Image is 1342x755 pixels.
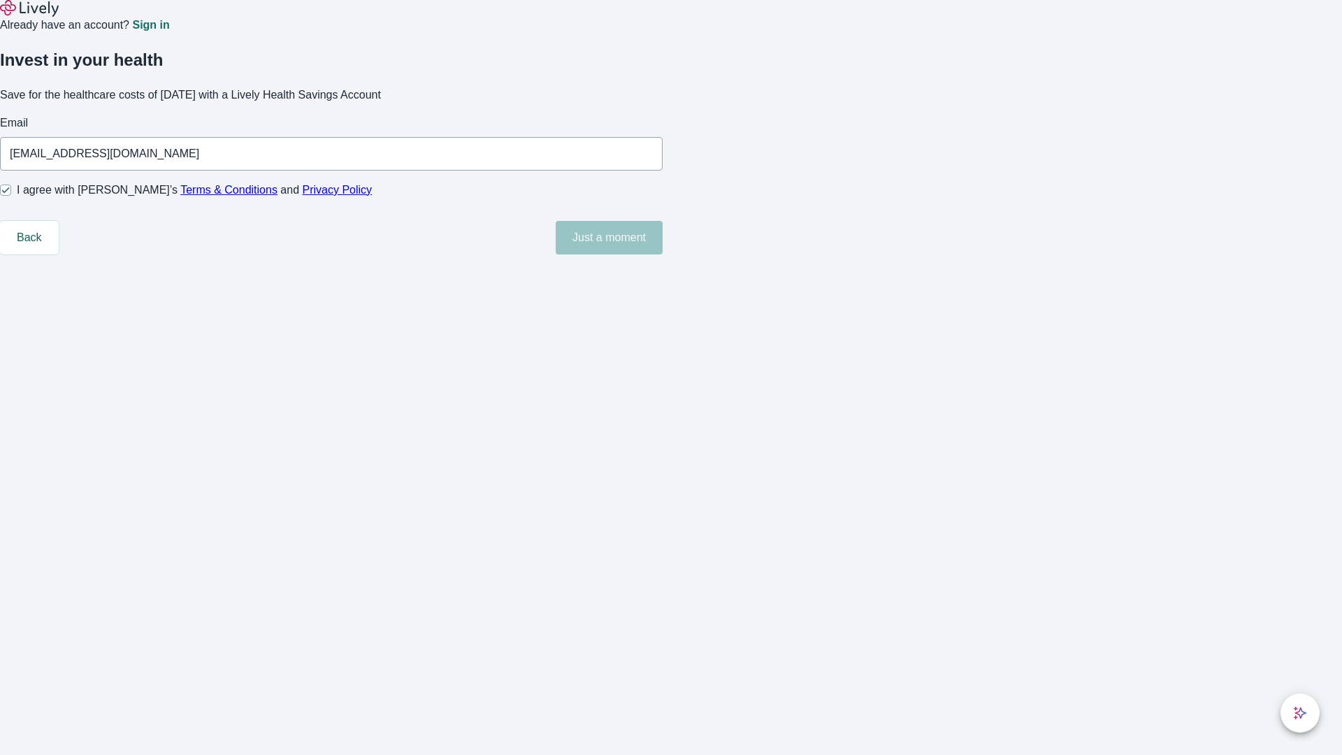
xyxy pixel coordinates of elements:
span: I agree with [PERSON_NAME]’s and [17,182,372,199]
svg: Lively AI Assistant [1293,706,1307,720]
a: Privacy Policy [303,184,373,196]
a: Terms & Conditions [180,184,277,196]
a: Sign in [132,20,169,31]
button: chat [1280,693,1320,733]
